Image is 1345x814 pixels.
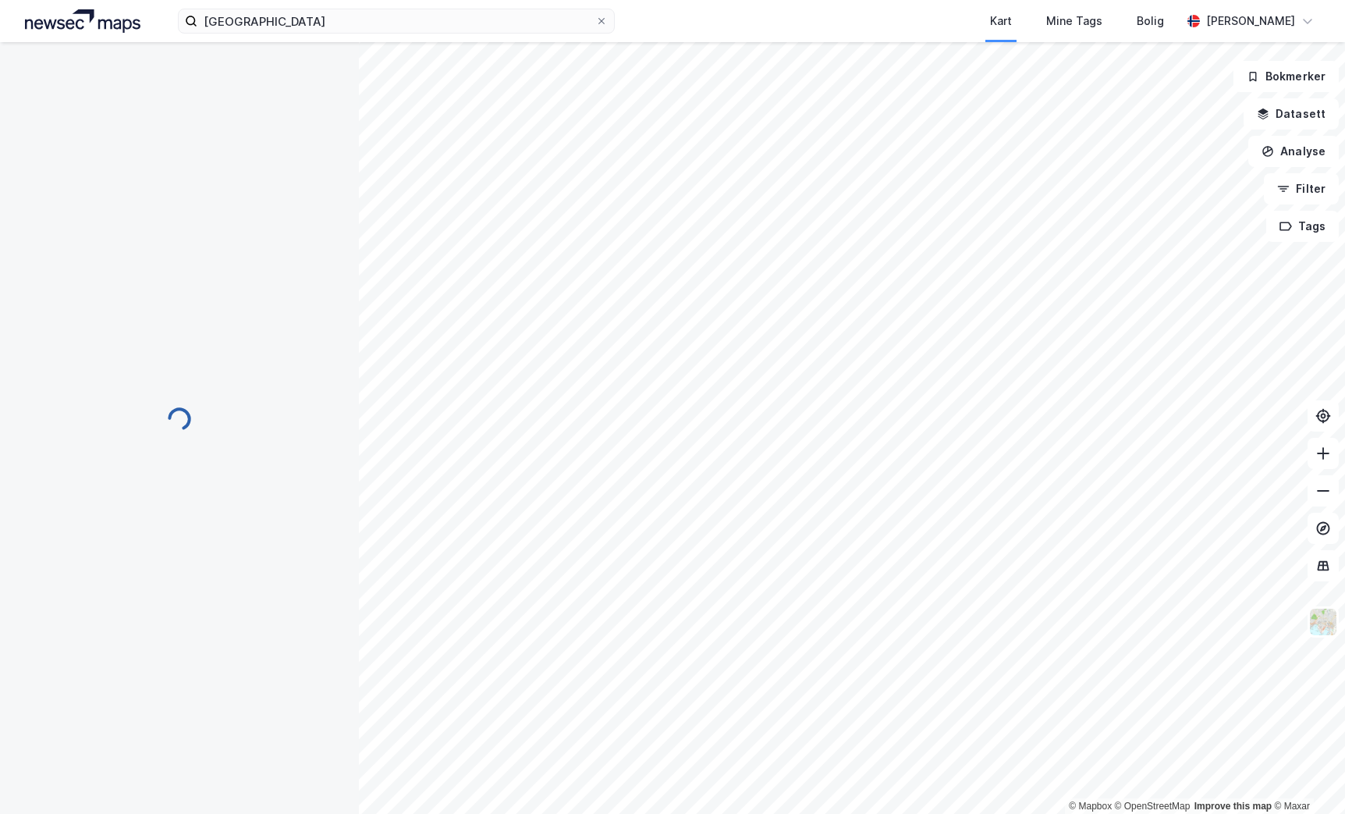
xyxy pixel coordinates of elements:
img: spinner.a6d8c91a73a9ac5275cf975e30b51cfb.svg [167,407,192,432]
iframe: Chat Widget [1267,739,1345,814]
div: Bolig [1137,12,1164,30]
button: Tags [1266,211,1339,242]
a: Improve this map [1194,801,1272,812]
img: Z [1308,607,1338,637]
input: Søk på adresse, matrikkel, gårdeiere, leietakere eller personer [197,9,595,33]
img: logo.a4113a55bc3d86da70a041830d287a7e.svg [25,9,140,33]
div: [PERSON_NAME] [1206,12,1295,30]
a: Mapbox [1069,801,1112,812]
div: Mine Tags [1046,12,1102,30]
button: Bokmerker [1233,61,1339,92]
div: Kart [990,12,1012,30]
button: Filter [1264,173,1339,204]
a: OpenStreetMap [1115,801,1191,812]
button: Analyse [1248,136,1339,167]
div: Kontrollprogram for chat [1267,739,1345,814]
button: Datasett [1244,98,1339,130]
